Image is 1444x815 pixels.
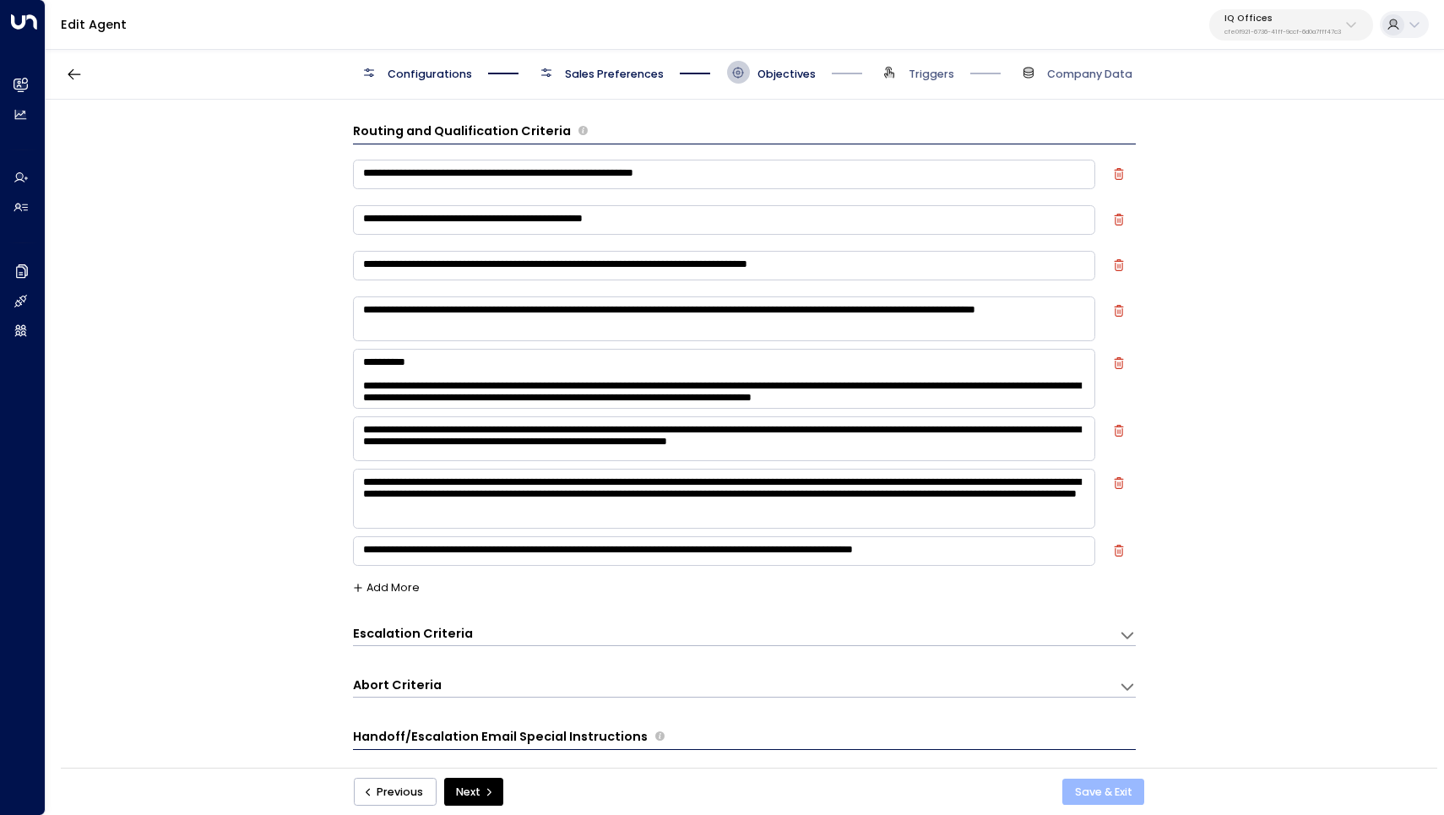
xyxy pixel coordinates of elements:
p: cfe0f921-6736-41ff-9ccf-6d0a7fff47c3 [1224,29,1341,35]
span: Configurations [388,67,472,82]
button: Previous [354,778,437,807]
span: Objectives [757,67,816,82]
button: Next [444,778,503,807]
span: Company Data [1047,67,1132,82]
span: Provide any specific instructions for the content of handoff or escalation emails. These notes gu... [655,728,665,747]
span: Sales Preferences [565,67,664,82]
h3: Handoff/Escalation Email Special Instructions [353,728,648,747]
span: Define the criteria the agent uses to determine whether a lead is qualified for further actions l... [578,122,588,141]
h3: Routing and Qualification Criteria [353,122,571,141]
div: Escalation CriteriaDefine the scenarios in which the AI agent should escalate the conversation to... [353,625,1136,646]
button: IQ Officescfe0f921-6736-41ff-9ccf-6d0a7fff47c3 [1209,9,1373,41]
button: Save & Exit [1062,779,1144,806]
p: IQ Offices [1224,14,1341,24]
span: Triggers [909,67,954,82]
label: Special Instructions [353,765,449,779]
h3: Escalation Criteria [353,625,473,643]
a: Edit Agent [61,16,127,33]
button: Add More [353,582,421,594]
div: Abort CriteriaDefine the scenarios in which the AI agent should abort or terminate the conversati... [353,676,1136,698]
h3: Abort Criteria [353,676,442,694]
